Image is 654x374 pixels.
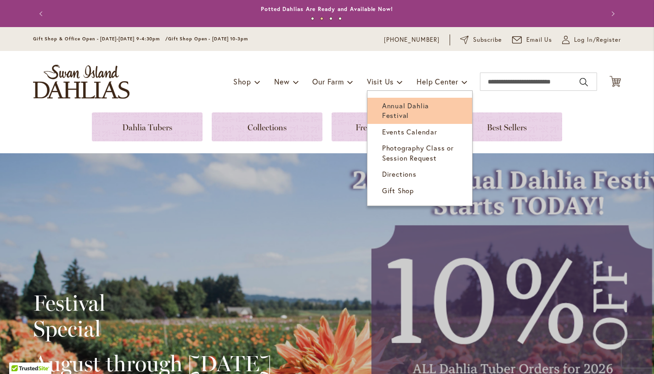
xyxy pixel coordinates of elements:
[382,169,417,179] span: Directions
[473,35,502,45] span: Subscribe
[384,35,440,45] a: [PHONE_NUMBER]
[460,35,502,45] a: Subscribe
[382,127,437,136] span: Events Calendar
[329,17,333,20] button: 3 of 4
[367,77,394,86] span: Visit Us
[382,186,414,195] span: Gift Shop
[603,5,621,23] button: Next
[574,35,621,45] span: Log In/Register
[311,17,314,20] button: 1 of 4
[562,35,621,45] a: Log In/Register
[320,17,323,20] button: 2 of 4
[312,77,344,86] span: Our Farm
[417,77,458,86] span: Help Center
[33,290,271,341] h2: Festival Special
[338,17,342,20] button: 4 of 4
[512,35,553,45] a: Email Us
[168,36,248,42] span: Gift Shop Open - [DATE] 10-3pm
[382,143,454,162] span: Photography Class or Session Request
[261,6,393,12] a: Potted Dahlias Are Ready and Available Now!
[33,36,168,42] span: Gift Shop & Office Open - [DATE]-[DATE] 9-4:30pm /
[33,5,51,23] button: Previous
[382,101,429,120] span: Annual Dahlia Festival
[274,77,289,86] span: New
[526,35,553,45] span: Email Us
[233,77,251,86] span: Shop
[33,65,130,99] a: store logo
